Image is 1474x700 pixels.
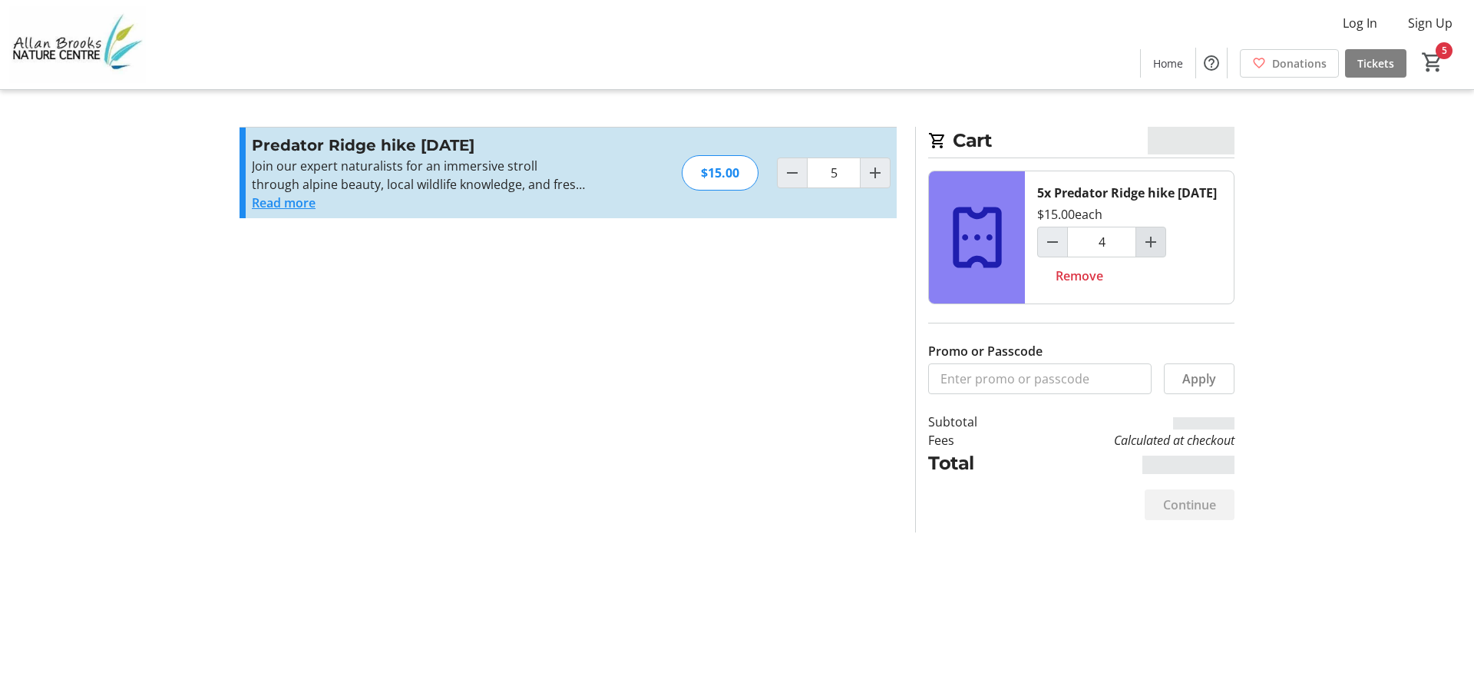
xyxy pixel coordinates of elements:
[928,450,1017,477] td: Total
[1240,49,1339,78] a: Donations
[807,158,861,188] input: Predator Ridge hike September 13th 2025 Quantity
[1196,48,1227,78] button: Help
[1357,55,1394,71] span: Tickets
[1056,267,1103,285] span: Remove
[1148,127,1234,154] span: CA$75.00
[1067,227,1136,257] input: Predator Ridge hike September 13th 2025 Quantity
[1330,11,1390,35] button: Log In
[1164,363,1234,394] button: Apply
[252,157,587,194] p: Join our expert naturalists for an immersive stroll through alpine beauty, local wildlife knowled...
[1343,14,1377,32] span: Log In
[928,342,1043,360] label: Promo or Passcode
[1037,184,1217,202] div: 5x Predator Ridge hike [DATE]
[9,6,146,83] img: Allan Brooks Nature Centre's Logo
[1136,227,1165,257] button: Increment by one
[1153,55,1183,71] span: Home
[1141,49,1195,78] a: Home
[861,158,890,187] button: Increment by one
[1037,260,1122,291] button: Remove
[1419,48,1446,76] button: Cart
[1408,14,1453,32] span: Sign Up
[1038,227,1067,257] button: Decrement by one
[928,413,1017,431] td: Subtotal
[928,363,1152,394] input: Enter promo or passcode
[1272,55,1327,71] span: Donations
[252,194,316,212] button: Read more
[928,431,1017,450] td: Fees
[1182,370,1216,388] span: Apply
[1037,205,1102,224] div: $15.00 each
[1345,49,1406,78] a: Tickets
[1396,11,1465,35] button: Sign Up
[928,127,1234,158] h2: Cart
[682,155,758,191] div: $15.00
[1017,431,1234,450] td: Calculated at checkout
[252,134,587,157] h3: Predator Ridge hike [DATE]
[778,158,807,187] button: Decrement by one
